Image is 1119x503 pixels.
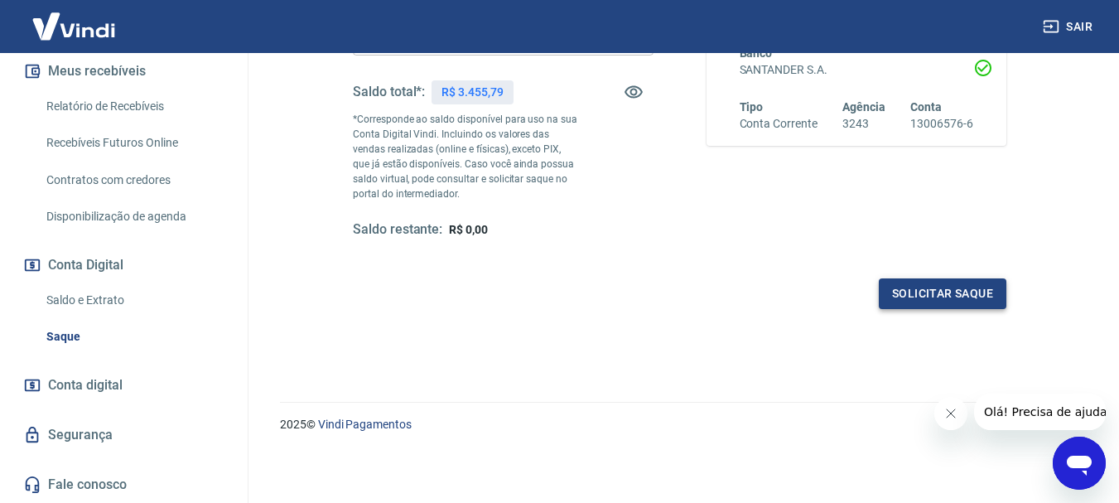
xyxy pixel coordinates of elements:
[40,320,228,354] a: Saque
[20,417,228,453] a: Segurança
[910,100,942,114] span: Conta
[740,100,764,114] span: Tipo
[40,200,228,234] a: Disponibilização de agenda
[740,115,818,133] h6: Conta Corrente
[40,283,228,317] a: Saldo e Extrato
[280,416,1079,433] p: 2025 ©
[20,367,228,404] a: Conta digital
[740,46,773,60] span: Banco
[1053,437,1106,490] iframe: Botão para abrir a janela de mensagens
[40,163,228,197] a: Contratos com credores
[20,53,228,89] button: Meus recebíveis
[40,89,228,123] a: Relatório de Recebíveis
[879,278,1006,309] button: Solicitar saque
[40,126,228,160] a: Recebíveis Futuros Online
[842,100,885,114] span: Agência
[20,247,228,283] button: Conta Digital
[353,112,578,201] p: *Corresponde ao saldo disponível para uso na sua Conta Digital Vindi. Incluindo os valores das ve...
[20,1,128,51] img: Vindi
[1039,12,1099,42] button: Sair
[20,467,228,503] a: Fale conosco
[842,115,885,133] h6: 3243
[740,61,974,79] h6: SANTANDER S.A.
[10,12,139,25] span: Olá! Precisa de ajuda?
[318,418,412,431] a: Vindi Pagamentos
[353,221,442,239] h5: Saldo restante:
[353,84,425,100] h5: Saldo total*:
[441,84,503,101] p: R$ 3.455,79
[974,394,1106,430] iframe: Mensagem da empresa
[449,223,488,236] span: R$ 0,00
[934,397,967,430] iframe: Fechar mensagem
[910,115,973,133] h6: 13006576-6
[48,374,123,397] span: Conta digital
